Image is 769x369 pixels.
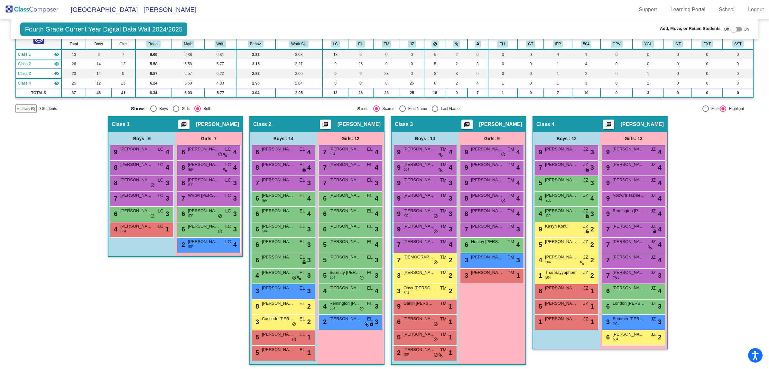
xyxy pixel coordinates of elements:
td: 0 [600,88,633,98]
span: TM [440,177,447,184]
td: 5.58 [172,59,205,69]
td: 4 [544,50,572,59]
button: YGL [642,40,654,48]
span: [PERSON_NAME] [403,146,436,152]
span: do_not_disturb_alt [501,152,505,157]
td: 3.27 [275,59,323,69]
td: Emily Lopez - No Class Name [16,59,61,69]
td: 2 [446,78,467,88]
span: [PERSON_NAME] [403,161,436,168]
td: 26 [348,59,373,69]
td: 4 [572,59,601,69]
span: TM [508,146,514,153]
td: 14 [86,69,111,78]
th: Gifted and Talented [517,39,544,50]
td: 2 [572,69,601,78]
span: lock [585,167,589,173]
span: [PERSON_NAME] [329,146,362,152]
td: 3 [468,59,488,69]
span: EL [367,177,373,184]
th: Lisa Carlton [322,39,348,50]
span: 4 [233,163,237,172]
span: 8 [254,148,259,156]
span: 7 [537,164,542,171]
td: 0 [517,78,544,88]
td: 13 [61,50,86,59]
div: Boys : 12 [533,132,600,145]
span: EL [300,161,305,168]
td: 23 [373,69,400,78]
span: 9 [463,164,468,171]
td: 0 [400,69,424,78]
td: 6.24 [135,78,172,88]
span: EL [367,161,373,168]
span: 9 [605,148,610,156]
span: 4 [375,163,378,172]
td: 3 [572,78,601,88]
td: 6.22 [205,69,236,78]
td: 0 [373,78,400,88]
td: 0 [468,50,488,59]
th: Total [61,39,86,50]
button: GT [526,40,535,48]
td: 0 [692,50,722,59]
td: 2.96 [236,78,275,88]
button: TM [382,40,391,48]
span: [PERSON_NAME] [329,161,362,168]
td: 6.57 [172,69,205,78]
td: 3 [633,88,664,98]
span: 4 [516,163,520,172]
td: 0 [517,69,544,78]
span: [GEOGRAPHIC_DATA] - [PERSON_NAME] [64,4,196,15]
td: 6.34 [135,88,172,98]
td: 0 [348,69,373,78]
span: [PERSON_NAME] [188,177,220,183]
span: Off [724,26,729,32]
td: 18 [424,88,446,98]
mat-icon: visibility [54,61,59,67]
span: TM [440,146,447,153]
span: [PERSON_NAME] [479,121,522,128]
td: 13 [322,50,348,59]
span: [PERSON_NAME] [545,161,577,168]
span: LC [225,177,231,184]
td: 6.03 [172,88,205,98]
td: 4.80 [205,78,236,88]
td: 0 [488,59,517,69]
td: Jamie Zeno - No Class Name [16,78,61,88]
span: [PERSON_NAME] [613,161,645,168]
th: Girls [111,39,135,50]
td: 0 [600,50,633,59]
th: Introvert [664,39,692,50]
span: LC [158,146,163,153]
span: 4 [658,147,662,157]
td: 7 [111,50,135,59]
button: Print Students Details [461,120,473,129]
a: Learning Portal [665,4,711,15]
div: Highlight [726,106,744,112]
span: Class 3 [395,121,413,128]
span: LC [158,177,163,184]
mat-icon: visibility_off [30,106,35,111]
span: 8 [112,164,117,171]
td: 0 [692,59,722,69]
td: 2 [446,59,467,69]
span: 4 [233,147,237,157]
span: 9 [537,148,542,156]
button: Read. [146,40,161,48]
mat-radio-group: Select an option [131,105,352,112]
th: Individualized Education Plan [544,39,572,50]
td: 0 [664,88,692,98]
span: 8 [180,164,185,171]
td: 7 [468,88,488,98]
div: Last Name [438,106,459,112]
button: LC [331,40,340,48]
span: [PERSON_NAME] [120,146,153,152]
td: 6.69 [135,50,172,59]
span: [PERSON_NAME] [545,146,577,152]
td: 0 [723,78,754,88]
span: 4 [307,163,311,172]
td: 6.31 [205,50,236,59]
td: 87 [61,88,86,98]
td: 1 [544,69,572,78]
